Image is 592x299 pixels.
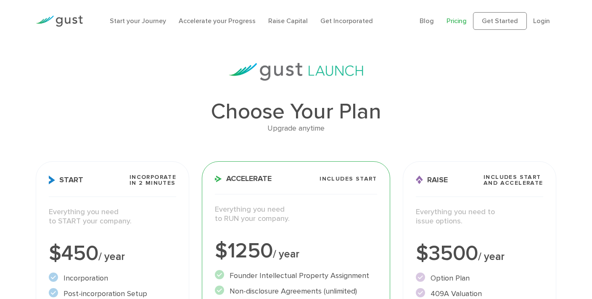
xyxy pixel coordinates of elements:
a: Login [533,17,550,25]
span: Incorporate in 2 Minutes [129,174,176,186]
li: Non-disclosure Agreements (unlimited) [215,286,377,297]
span: Includes START and ACCELERATE [484,174,543,186]
div: Upgrade anytime [36,123,556,135]
p: Everything you need to START your company. [49,207,176,226]
a: Get Started [473,12,527,30]
span: Raise [416,176,448,184]
div: $450 [49,243,176,264]
a: Get Incorporated [320,17,373,25]
img: Start Icon X2 [49,176,55,184]
h1: Choose Your Plan [36,101,556,123]
span: / year [273,248,299,260]
li: Founder Intellectual Property Assignment [215,270,377,281]
span: / year [478,250,505,263]
a: Start your Journey [110,17,166,25]
img: Raise Icon [416,176,423,184]
li: Incorporation [49,273,176,284]
li: Option Plan [416,273,543,284]
a: Accelerate your Progress [179,17,256,25]
a: Raise Capital [268,17,308,25]
a: Blog [420,17,434,25]
div: $1250 [215,241,377,262]
div: $3500 [416,243,543,264]
span: / year [98,250,125,263]
span: Accelerate [215,175,272,183]
img: Gust Logo [36,16,83,27]
span: Start [49,176,83,184]
span: Includes START [320,176,377,182]
img: Accelerate Icon [215,176,222,182]
p: Everything you need to issue options. [416,207,543,226]
p: Everything you need to RUN your company. [215,205,377,224]
img: gust-launch-logos.svg [229,63,363,81]
a: Pricing [447,17,467,25]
